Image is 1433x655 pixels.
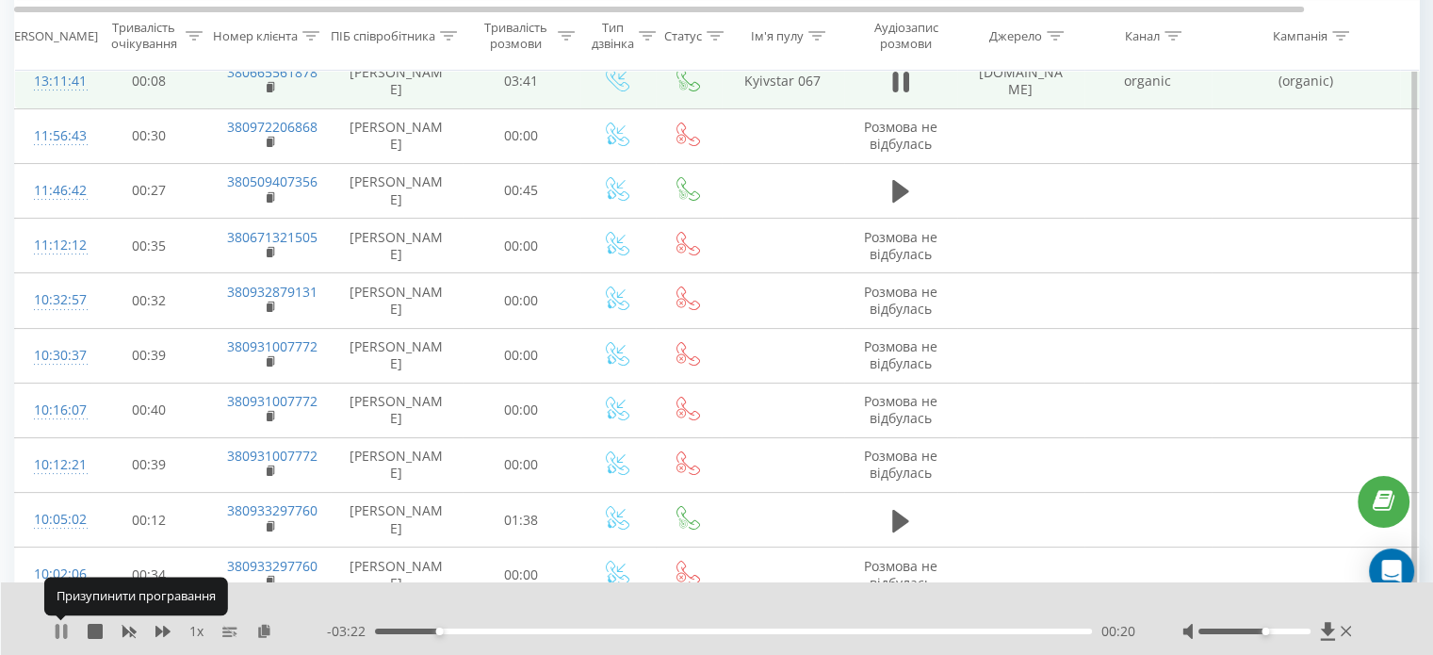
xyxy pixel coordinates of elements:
span: Розмова не відбулась [864,118,937,153]
div: Статус [664,27,702,43]
td: 00:08 [90,54,208,108]
td: [PERSON_NAME] [331,493,463,548]
td: 00:00 [463,548,580,602]
td: [PERSON_NAME] [331,548,463,602]
td: [PERSON_NAME] [331,54,463,108]
a: 380665561878 [227,63,318,81]
div: Аудіозапис розмови [860,20,952,52]
a: 380509407356 [227,172,318,190]
div: Канал [1125,27,1160,43]
span: Розмова не відбулась [864,392,937,427]
span: Розмова не відбулась [864,557,937,592]
div: 10:30:37 [34,337,72,374]
div: 10:12:21 [34,447,72,483]
span: Розмова не відбулась [864,337,937,372]
div: 10:05:02 [34,501,72,538]
td: [PERSON_NAME] [331,108,463,163]
td: [PERSON_NAME] [331,437,463,492]
div: Тривалість розмови [479,20,553,52]
td: 00:00 [463,273,580,328]
td: 00:00 [463,383,580,437]
div: 13:11:41 [34,63,72,100]
span: Розмова не відбулась [864,283,937,318]
div: Кампанія [1273,27,1327,43]
td: 00:00 [463,108,580,163]
div: [PERSON_NAME] [3,27,98,43]
td: 00:45 [463,163,580,218]
span: 1 x [189,622,204,641]
div: Open Intercom Messenger [1369,549,1414,594]
div: Ім'я пулу [751,27,804,43]
td: 00:39 [90,328,208,383]
div: Джерело [989,27,1042,43]
td: 00:30 [90,108,208,163]
td: 00:12 [90,493,208,548]
div: Номер клієнта [213,27,298,43]
span: Розмова не відбулась [864,228,937,263]
td: [PERSON_NAME] [331,273,463,328]
td: 00:39 [90,437,208,492]
td: [DOMAIN_NAME] [957,54,1084,108]
td: 00:32 [90,273,208,328]
a: 380932879131 [227,283,318,301]
div: Тип дзвінка [592,20,634,52]
a: 380671321505 [227,228,318,246]
div: 11:46:42 [34,172,72,209]
td: 00:00 [463,328,580,383]
span: - 03:22 [327,622,375,641]
a: 380972206868 [227,118,318,136]
td: 00:40 [90,383,208,437]
td: 00:00 [463,219,580,273]
td: 00:00 [463,437,580,492]
div: 11:12:12 [34,227,72,264]
span: Розмова не відбулась [864,447,937,482]
td: [PERSON_NAME] [331,328,463,383]
td: [PERSON_NAME] [331,163,463,218]
a: 380931007772 [227,392,318,410]
a: 380933297760 [227,501,318,519]
td: 00:27 [90,163,208,218]
td: [PERSON_NAME] [331,219,463,273]
div: 11:56:43 [34,118,72,155]
div: Accessibility label [1262,628,1269,635]
span: 00:20 [1101,622,1135,641]
td: 00:34 [90,548,208,602]
div: 10:32:57 [34,282,72,319]
div: ПІБ співробітника [331,27,435,43]
td: Kyivstar 067 [722,54,844,108]
a: 380931007772 [227,447,318,465]
td: 01:38 [463,493,580,548]
td: (organic) [1212,54,1400,108]
div: 10:02:06 [34,556,72,593]
td: [PERSON_NAME] [331,383,463,437]
td: 00:35 [90,219,208,273]
div: Призупинити програвання [44,578,228,615]
div: Accessibility label [436,628,444,635]
a: 380931007772 [227,337,318,355]
div: 10:16:07 [34,392,72,429]
div: Тривалість очікування [106,20,181,52]
td: organic [1084,54,1212,108]
a: 380933297760 [227,557,318,575]
td: 03:41 [463,54,580,108]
